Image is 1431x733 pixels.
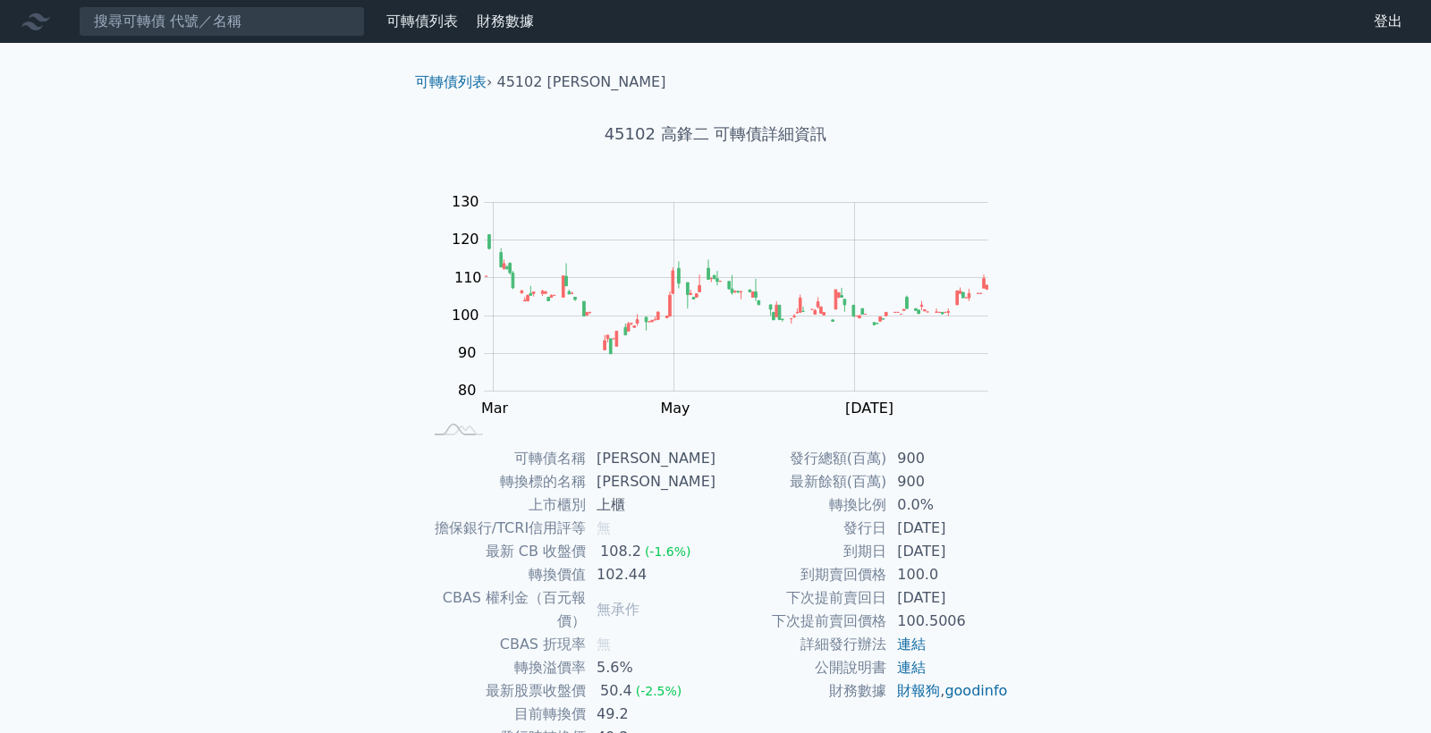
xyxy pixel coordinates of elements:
[597,601,639,618] span: 無承作
[886,679,1009,703] td: ,
[715,656,886,679] td: 公開說明書
[715,586,886,610] td: 下次提前賣回日
[715,540,886,563] td: 到期日
[422,586,586,633] td: CBAS 權利金（百元報價）
[452,307,479,324] tspan: 100
[886,517,1009,540] td: [DATE]
[422,493,586,517] td: 上市櫃別
[715,563,886,586] td: 到期賣回價格
[586,563,715,586] td: 102.44
[715,470,886,493] td: 最新餘額(百萬)
[597,540,645,563] div: 108.2
[636,684,682,698] span: (-2.5%)
[886,563,1009,586] td: 100.0
[944,682,1007,699] a: goodinfo
[886,493,1009,517] td: 0.0%
[715,493,886,517] td: 轉換比例
[422,563,586,586] td: 轉換價值
[897,682,940,699] a: 財報狗
[886,586,1009,610] td: [DATE]
[422,517,586,540] td: 擔保銀行/TCRI信用評等
[422,540,586,563] td: 最新 CB 收盤價
[886,540,1009,563] td: [DATE]
[79,6,365,37] input: 搜尋可轉債 代號／名稱
[897,636,926,653] a: 連結
[422,679,586,703] td: 最新股票收盤價
[415,73,487,90] a: 可轉債列表
[452,231,479,248] tspan: 120
[597,519,611,536] span: 無
[497,72,666,93] li: 45102 [PERSON_NAME]
[477,13,534,29] a: 財務數據
[454,269,482,286] tspan: 110
[458,382,476,399] tspan: 80
[715,633,886,656] td: 詳細發行辦法
[886,447,1009,470] td: 900
[458,344,476,361] tspan: 90
[1359,7,1417,36] a: 登出
[597,636,611,653] span: 無
[586,470,715,493] td: [PERSON_NAME]
[715,679,886,703] td: 財務數據
[886,610,1009,633] td: 100.5006
[845,400,893,417] tspan: [DATE]
[452,193,479,210] tspan: 130
[715,517,886,540] td: 發行日
[586,447,715,470] td: [PERSON_NAME]
[597,679,636,703] div: 50.4
[422,656,586,679] td: 轉換溢價率
[481,400,509,417] tspan: Mar
[401,122,1030,147] h1: 45102 高鋒二 可轉債詳細資訊
[715,447,886,470] td: 發行總額(百萬)
[443,193,1015,452] g: Chart
[886,470,1009,493] td: 900
[586,656,715,679] td: 5.6%
[645,544,691,559] span: (-1.6%)
[422,633,586,656] td: CBAS 折現率
[586,493,715,517] td: 上櫃
[715,610,886,633] td: 下次提前賣回價格
[422,470,586,493] td: 轉換標的名稱
[422,447,586,470] td: 可轉債名稱
[415,72,492,93] li: ›
[386,13,458,29] a: 可轉債列表
[897,659,926,676] a: 連結
[422,703,586,726] td: 目前轉換價
[586,703,715,726] td: 49.2
[660,400,690,417] tspan: May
